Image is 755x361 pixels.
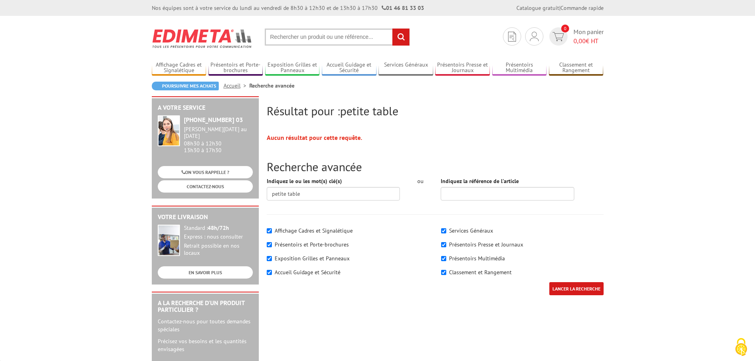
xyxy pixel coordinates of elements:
div: Standard : [184,225,253,232]
strong: 01 46 81 33 03 [382,4,424,11]
label: Exposition Grilles et Panneaux [275,255,350,262]
a: Commande rapide [560,4,604,11]
div: Retrait possible en nos locaux [184,243,253,257]
label: Présentoirs et Porte-brochures [275,241,349,248]
button: Cookies (fenêtre modale) [727,334,755,361]
a: Poursuivre mes achats [152,82,219,90]
a: Exposition Grilles et Panneaux [265,61,320,74]
label: Indiquez la référence de l'article [441,177,519,185]
a: Catalogue gratuit [516,4,559,11]
a: Services Généraux [378,61,433,74]
input: LANCER LA RECHERCHE [549,282,604,295]
a: Présentoirs Multimédia [492,61,547,74]
a: CONTACTEZ-NOUS [158,180,253,193]
span: petite table [340,103,398,118]
input: Accueil Guidage et Sécurité [267,270,272,275]
input: Classement et Rangement [441,270,446,275]
input: Présentoirs Multimédia [441,256,446,261]
a: Affichage Cadres et Signalétique [152,61,206,74]
li: Recherche avancée [249,82,294,90]
a: EN SAVOIR PLUS [158,266,253,279]
a: Présentoirs et Porte-brochures [208,61,263,74]
input: rechercher [392,29,409,46]
label: Présentoirs Multimédia [449,255,505,262]
span: € HT [573,36,604,46]
a: Classement et Rangement [549,61,604,74]
h2: A la recherche d'un produit particulier ? [158,300,253,313]
input: Exposition Grilles et Panneaux [267,256,272,261]
label: Services Généraux [449,227,493,234]
img: Edimeta [152,24,253,53]
a: Présentoirs Presse et Journaux [435,61,490,74]
label: Affichage Cadres et Signalétique [275,227,353,234]
h2: Votre livraison [158,214,253,221]
p: Contactez-nous pour toutes demandes spéciales [158,317,253,333]
input: Présentoirs et Porte-brochures [267,242,272,247]
a: Accueil [224,82,249,89]
div: ou [412,177,429,185]
a: devis rapide 0 Mon panier 0,00€ HT [547,27,604,46]
span: Mon panier [573,27,604,46]
input: Présentoirs Presse et Journaux [441,242,446,247]
h2: Résultat pour : [267,104,604,117]
h2: A votre service [158,104,253,111]
div: | [516,4,604,12]
strong: Aucun résultat pour cette requête. [267,134,362,141]
img: Cookies (fenêtre modale) [731,337,751,357]
label: Accueil Guidage et Sécurité [275,269,340,276]
img: widget-service.jpg [158,115,180,146]
span: 0 [561,25,569,32]
p: Précisez vos besoins et les quantités envisagées [158,337,253,353]
input: Services Généraux [441,228,446,233]
label: Classement et Rangement [449,269,512,276]
img: widget-livraison.jpg [158,225,180,256]
div: [PERSON_NAME][DATE] au [DATE] [184,126,253,139]
a: ON VOUS RAPPELLE ? [158,166,253,178]
input: Affichage Cadres et Signalétique [267,228,272,233]
input: Rechercher un produit ou une référence... [265,29,410,46]
img: devis rapide [508,32,516,42]
div: Nos équipes sont à votre service du lundi au vendredi de 8h30 à 12h30 et de 13h30 à 17h30 [152,4,424,12]
a: Accueil Guidage et Sécurité [322,61,377,74]
div: 08h30 à 12h30 13h30 à 17h30 [184,126,253,153]
span: 0,00 [573,37,586,45]
img: devis rapide [530,32,539,41]
label: Indiquez le ou les mot(s) clé(s) [267,177,342,185]
h2: Recherche avancée [267,160,604,173]
div: Express : nous consulter [184,233,253,241]
label: Présentoirs Presse et Journaux [449,241,523,248]
strong: [PHONE_NUMBER] 03 [184,116,243,124]
strong: 48h/72h [208,224,229,231]
img: devis rapide [552,32,564,41]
